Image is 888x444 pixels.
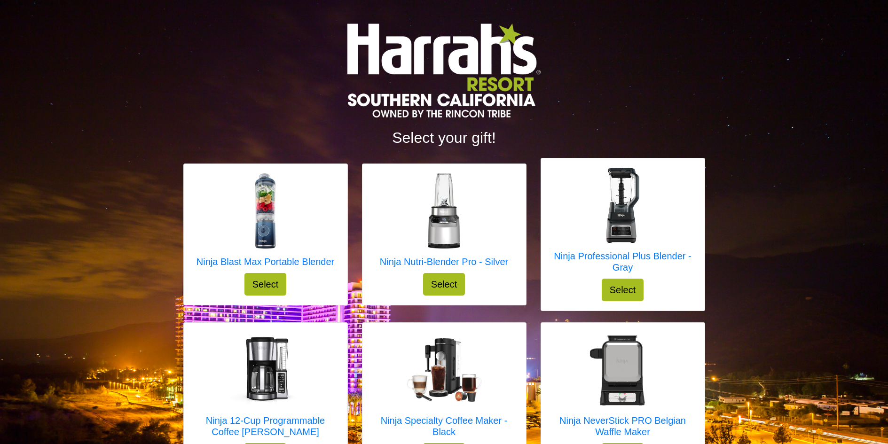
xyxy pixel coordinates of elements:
h5: Ninja NeverStick PRO Belgian Waffle Maker [550,415,695,437]
a: Ninja Nutri-Blender Pro - Silver Ninja Nutri-Blender Pro - Silver [380,173,508,273]
img: Ninja NeverStick PRO Belgian Waffle Maker [585,332,660,407]
button: Select [423,273,465,296]
h5: Ninja Professional Plus Blender - Gray [550,250,695,273]
img: Logo [347,23,540,117]
a: Ninja NeverStick PRO Belgian Waffle Maker Ninja NeverStick PRO Belgian Waffle Maker [550,332,695,443]
h5: Ninja Blast Max Portable Blender [196,256,334,267]
a: Ninja Blast Max Portable Blender Ninja Blast Max Portable Blender [196,173,334,273]
img: Ninja Specialty Coffee Maker - Black [407,338,482,402]
h5: Ninja Specialty Coffee Maker - Black [372,415,517,437]
a: Ninja Professional Plus Blender - Gray Ninja Professional Plus Blender - Gray [550,168,695,279]
a: Ninja Specialty Coffee Maker - Black Ninja Specialty Coffee Maker - Black [372,332,517,443]
button: Select [244,273,287,296]
h5: Ninja Nutri-Blender Pro - Silver [380,256,508,267]
a: Ninja 12-Cup Programmable Coffee Brewer Ninja 12-Cup Programmable Coffee [PERSON_NAME] [193,332,338,443]
img: Ninja Professional Plus Blender - Gray [585,168,660,243]
button: Select [602,279,644,301]
img: Ninja 12-Cup Programmable Coffee Brewer [228,332,303,407]
img: Ninja Nutri-Blender Pro - Silver [406,173,481,249]
img: Ninja Blast Max Portable Blender [228,173,303,249]
h2: Select your gift! [183,129,705,147]
h5: Ninja 12-Cup Programmable Coffee [PERSON_NAME] [193,415,338,437]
